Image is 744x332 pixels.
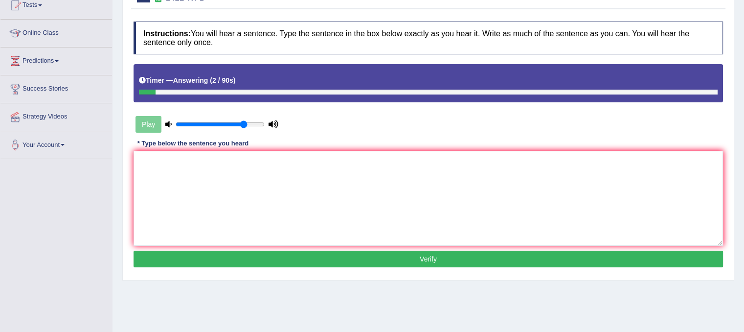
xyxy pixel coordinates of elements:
h4: You will hear a sentence. Type the sentence in the box below exactly as you hear it. Write as muc... [134,22,723,54]
h5: Timer — [139,77,235,84]
a: Predictions [0,47,112,72]
b: ) [233,76,236,84]
a: Success Stories [0,75,112,100]
a: Online Class [0,20,112,44]
b: ( [210,76,212,84]
a: Your Account [0,131,112,156]
b: Answering [173,76,208,84]
b: 2 / 90s [212,76,233,84]
b: Instructions: [143,29,191,38]
button: Verify [134,251,723,267]
div: * Type below the sentence you heard [134,139,252,148]
a: Strategy Videos [0,103,112,128]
